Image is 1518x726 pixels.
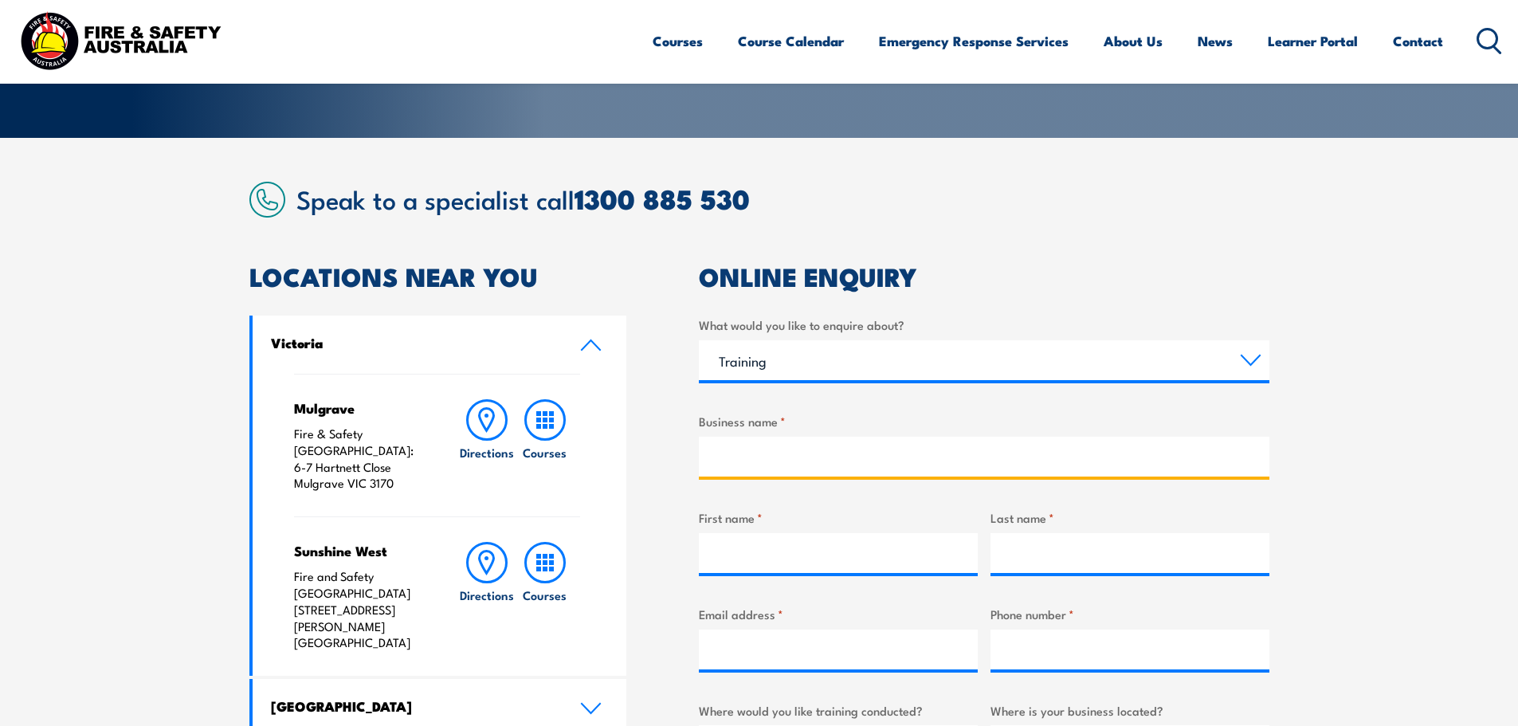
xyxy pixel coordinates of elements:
a: 1300 885 530 [575,177,750,219]
h4: [GEOGRAPHIC_DATA] [271,697,556,715]
h6: Courses [523,444,567,461]
label: Where is your business located? [990,701,1269,720]
p: Fire & Safety [GEOGRAPHIC_DATA]: 6-7 Hartnett Close Mulgrave VIC 3170 [294,426,427,492]
h4: Mulgrave [294,399,427,417]
a: Courses [516,399,574,492]
a: Learner Portal [1268,20,1358,62]
p: Fire and Safety [GEOGRAPHIC_DATA] [STREET_ADDRESS][PERSON_NAME] [GEOGRAPHIC_DATA] [294,568,427,651]
h6: Courses [523,587,567,603]
label: Email address [699,605,978,623]
h2: ONLINE ENQUIRY [699,265,1269,287]
h2: LOCATIONS NEAR YOU [249,265,627,287]
a: News [1198,20,1233,62]
label: Business name [699,412,1269,430]
h4: Victoria [271,334,556,351]
label: Phone number [990,605,1269,623]
a: Contact [1393,20,1443,62]
a: Victoria [253,316,627,374]
a: Courses [653,20,703,62]
h4: Sunshine West [294,542,427,559]
a: Directions [458,399,516,492]
a: Directions [458,542,516,651]
h2: Speak to a specialist call [296,184,1269,213]
label: Last name [990,508,1269,527]
h6: Directions [460,444,514,461]
a: Emergency Response Services [879,20,1069,62]
a: Course Calendar [738,20,844,62]
label: What would you like to enquire about? [699,316,1269,334]
label: First name [699,508,978,527]
h6: Directions [460,587,514,603]
a: Courses [516,542,574,651]
a: About Us [1104,20,1163,62]
label: Where would you like training conducted? [699,701,978,720]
